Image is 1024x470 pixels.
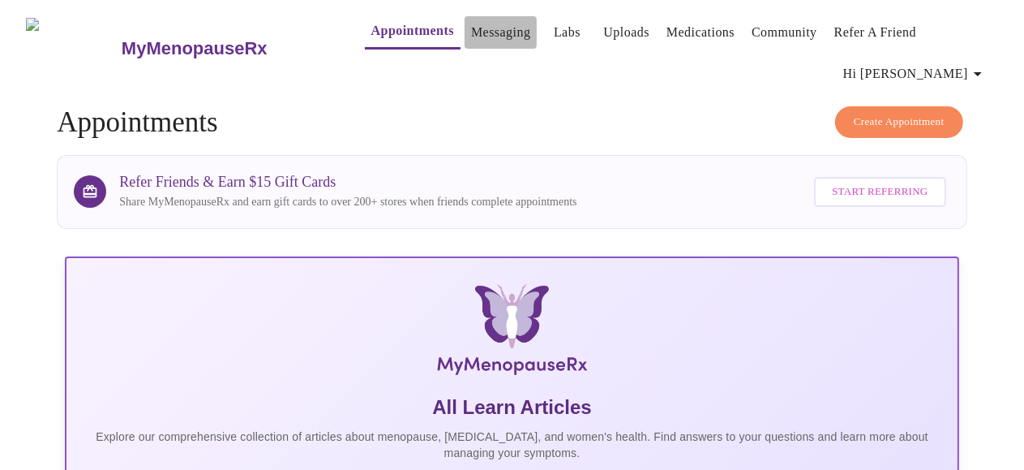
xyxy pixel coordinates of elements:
button: Hi [PERSON_NAME] [837,58,994,90]
h5: All Learn Articles [79,395,944,420]
a: Start Referring [810,169,949,215]
h4: Appointments [57,106,966,139]
a: Messaging [471,21,530,44]
button: Messaging [465,16,537,49]
button: Uploads [597,16,656,49]
h3: MyMenopauseRx [122,38,268,59]
a: Uploads [603,21,649,44]
span: Hi [PERSON_NAME] [843,63,988,85]
span: Create Appointment [854,113,945,132]
h3: Refer Friends & Earn $15 Gift Cards [119,174,576,191]
button: Labs [541,16,593,49]
img: MyMenopauseRx Logo [26,18,119,79]
a: Labs [554,21,581,44]
button: Refer a Friend [828,16,923,49]
span: Start Referring [832,183,928,201]
a: Appointments [371,19,454,42]
button: Medications [660,16,741,49]
a: MyMenopauseRx [119,20,332,77]
a: Medications [666,21,735,44]
a: Refer a Friend [834,21,917,44]
button: Create Appointment [835,106,963,138]
p: Explore our comprehensive collection of articles about menopause, [MEDICAL_DATA], and women's hea... [79,429,944,461]
button: Start Referring [814,177,945,207]
button: Community [745,16,824,49]
a: Community [752,21,817,44]
p: Share MyMenopauseRx and earn gift cards to over 200+ stores when friends complete appointments [119,194,576,210]
img: MyMenopauseRx Logo [214,284,810,382]
button: Appointments [365,15,461,50]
